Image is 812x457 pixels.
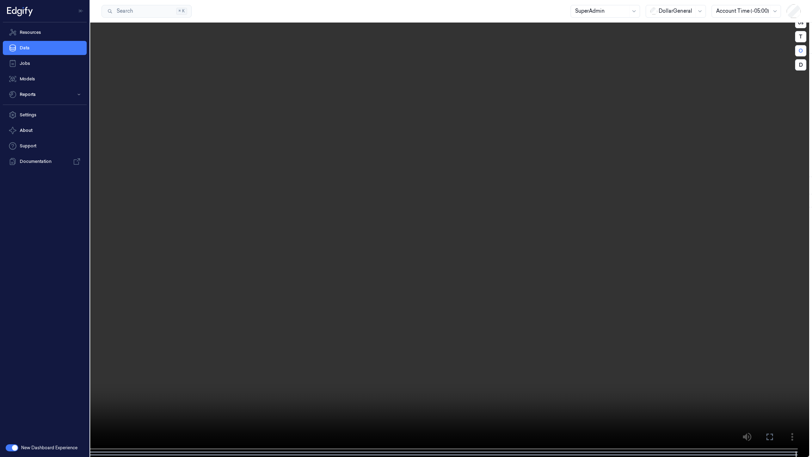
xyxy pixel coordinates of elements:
a: Jobs [3,56,87,71]
button: Reports [3,87,87,102]
button: O [795,45,806,56]
button: 0s [795,17,806,28]
a: Resources [3,25,87,39]
a: Documentation [3,154,87,169]
a: Support [3,139,87,153]
button: About [3,123,87,138]
span: Search [114,7,133,15]
button: D [795,59,806,71]
a: Settings [3,108,87,122]
a: Models [3,72,87,86]
a: Data [3,41,87,55]
button: Search⌘K [101,5,192,18]
button: Toggle Navigation [75,5,87,17]
button: T [795,31,806,42]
